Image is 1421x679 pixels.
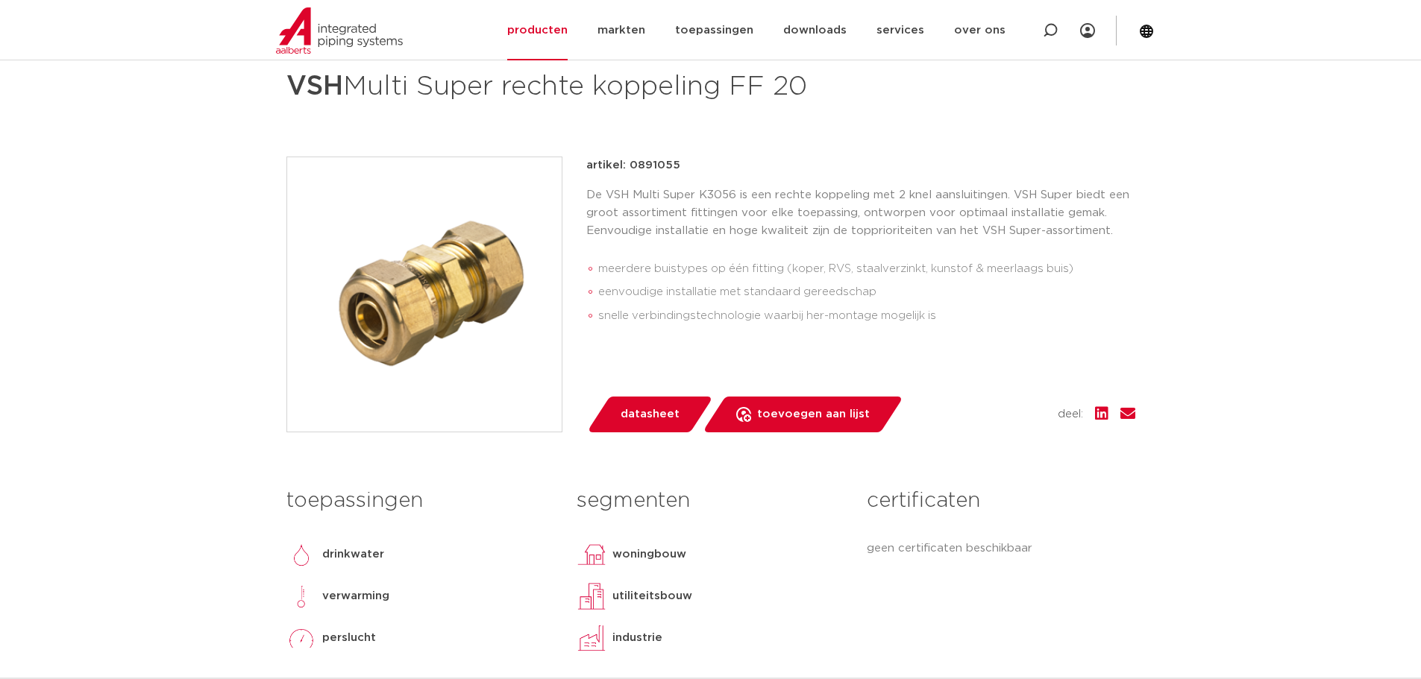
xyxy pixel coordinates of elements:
p: perslucht [322,629,376,647]
strong: VSH [286,73,343,100]
img: verwarming [286,581,316,611]
p: industrie [612,629,662,647]
p: drinkwater [322,546,384,563]
img: utiliteitsbouw [577,581,606,611]
span: deel: [1058,405,1083,423]
h3: certificaten [867,486,1135,516]
span: datasheet [621,402,680,426]
span: toevoegen aan lijst [757,402,870,426]
p: utiliteitsbouw [612,587,692,605]
li: snelle verbindingstechnologie waarbij her-montage mogelijk is [598,304,1135,328]
li: meerdere buistypes op één fitting (koper, RVS, staalverzinkt, kunstof & meerlaags buis) [598,257,1135,281]
img: Product Image for VSH Multi Super rechte koppeling FF 20 [287,157,562,432]
img: industrie [577,623,606,653]
li: eenvoudige installatie met standaard gereedschap [598,280,1135,304]
img: drinkwater [286,540,316,569]
p: artikel: 0891055 [586,157,680,174]
h3: toepassingen [286,486,554,516]
p: geen certificaten beschikbaar [867,540,1135,558]
p: woningbouw [612,546,686,563]
img: perslucht [286,623,316,653]
h1: Multi Super rechte koppeling FF 20 [286,64,847,109]
h3: segmenten [577,486,844,516]
a: datasheet [586,397,713,432]
p: verwarming [322,587,389,605]
img: woningbouw [577,540,606,569]
p: De VSH Multi Super K3056 is een rechte koppeling met 2 knel aansluitingen. VSH Super biedt een gr... [586,186,1135,240]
